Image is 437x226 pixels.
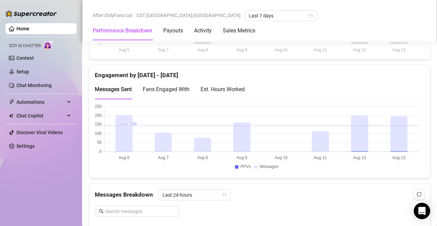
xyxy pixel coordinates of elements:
[309,14,313,18] span: calendar
[414,203,430,219] div: Open Intercom Messenger
[223,27,255,35] div: Sales Metrics
[5,10,57,17] img: logo-BBDzfeDw.svg
[137,10,241,20] span: CST [GEOGRAPHIC_DATA]/[GEOGRAPHIC_DATA]
[16,69,29,74] a: Setup
[9,99,14,105] span: thunderbolt
[16,83,52,88] a: Chat Monitoring
[95,86,132,93] span: Messages Sent
[163,190,226,200] span: Last 24 hours
[16,26,29,31] a: Home
[43,40,54,50] img: AI Chatter
[417,192,422,197] span: reload
[143,86,190,93] span: Fans Engaged With
[9,113,13,118] img: Chat Copilot
[93,27,152,35] div: Performance Breakdown
[99,209,104,214] span: search
[95,65,424,80] div: Engagement by [DATE] - [DATE]
[194,27,212,35] div: Activity
[249,11,312,21] span: Last 7 days
[16,143,35,149] a: Settings
[222,193,227,197] span: calendar
[93,10,132,20] span: After OnlyFans cut
[16,55,34,61] a: Content
[201,85,245,94] div: Est. Hours Worked
[16,110,65,121] span: Chat Copilot
[95,189,424,200] div: Messages Breakdown
[105,208,175,215] input: Search messages
[9,43,41,49] span: Izzy AI Chatter
[16,130,63,135] a: Discover Viral Videos
[16,97,65,108] span: Automations
[163,27,183,35] div: Payouts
